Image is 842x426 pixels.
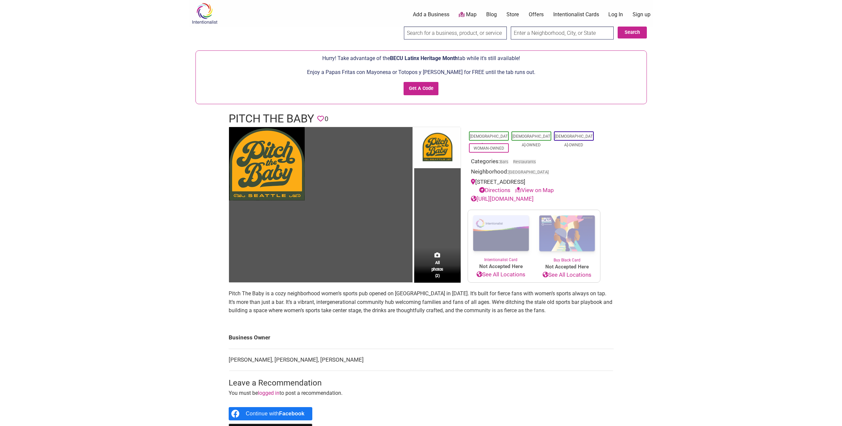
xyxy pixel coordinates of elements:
p: Enjoy a Papas Fritas con Mayonesa or Totopos y [PERSON_NAME] for FREE until the tab runs out. [199,68,643,77]
td: Business Owner [229,327,614,349]
a: View on Map [515,187,554,193]
h1: Pitch The Baby [229,111,314,127]
a: Intentionalist Card [468,210,534,263]
img: Intentionalist Card [468,210,534,257]
a: Map [459,11,477,19]
span: Not Accepted Here [534,263,600,271]
input: Enter a Neighborhood, City, or State [511,27,614,39]
b: Facebook [279,411,305,416]
img: Pitch the Baby [229,127,305,200]
span: Not Accepted Here [468,263,534,270]
p: Pitch The Baby is a cozy neighborhood women’s sports pub opened on [GEOGRAPHIC_DATA] in [DATE]. I... [229,289,614,315]
a: Continue with <b>Facebook</b> [229,407,313,420]
input: Search for a business, product, or service [404,27,507,39]
a: Bars [500,159,508,164]
p: Hurry! Take advantage of the tab while it's still available! [199,54,643,63]
a: Restaurants [513,159,536,164]
input: Get A Code [404,82,438,96]
h3: Leave a Recommendation [229,378,614,389]
a: Sign up [633,11,651,18]
a: Directions [479,187,510,193]
span: You must be logged in to save favorites. [317,114,324,124]
a: Offers [529,11,544,18]
img: Buy Black Card [534,210,600,257]
span: All photos (2) [431,259,443,278]
a: logged in [258,390,279,396]
span: 0 [325,114,328,124]
div: [STREET_ADDRESS] [471,178,597,195]
a: Buy Black Card [534,210,600,263]
div: Continue with [246,407,305,420]
a: Add a Business [413,11,449,18]
button: Search [618,27,647,38]
td: [PERSON_NAME], [PERSON_NAME], [PERSON_NAME] [229,349,614,371]
a: Blog [486,11,497,18]
a: [DEMOGRAPHIC_DATA]-Owned [512,134,550,147]
img: Intentionalist [189,3,220,24]
span: BECU Latinx Heritage Month [390,55,458,61]
a: Intentionalist Cards [553,11,599,18]
p: You must be to post a recommendation. [229,389,614,397]
a: Store [506,11,519,18]
a: Woman-Owned [474,146,504,151]
a: [URL][DOMAIN_NAME] [471,195,534,202]
a: See All Locations [534,271,600,279]
a: See All Locations [468,270,534,279]
a: [DEMOGRAPHIC_DATA]-Owned [555,134,593,147]
a: Log In [608,11,623,18]
span: [GEOGRAPHIC_DATA] [508,170,549,175]
div: Categories: [471,157,597,168]
a: [DEMOGRAPHIC_DATA]-Owned [470,134,508,147]
div: Neighborhood: [471,168,597,178]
